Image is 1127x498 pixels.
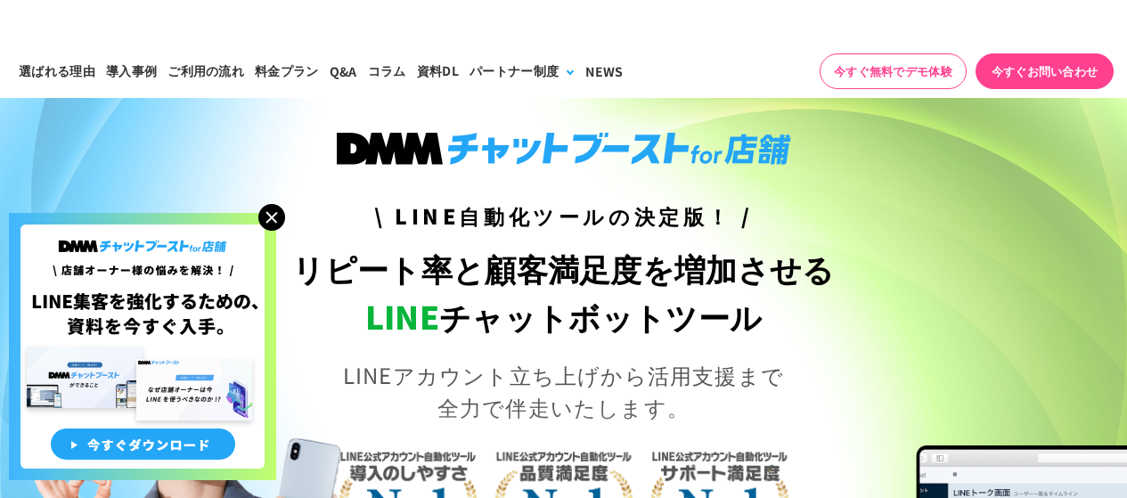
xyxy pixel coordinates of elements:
[324,44,363,98] a: Q&A
[282,245,845,341] h1: リピート率と顧客満足度を増加させる チャットボットツール
[580,44,628,98] a: NEWS
[101,44,162,98] a: 導入事例
[820,53,967,89] a: 今すぐ無料でデモ体験
[363,44,412,98] a: コラム
[365,293,439,339] span: LINE
[162,44,249,98] a: ご利用の流れ
[412,44,464,98] a: 資料DL
[249,44,324,98] a: 料金プラン
[976,53,1114,89] a: 今すぐお問い合わせ
[470,61,559,80] div: パートナー制度
[13,44,101,98] a: 選ばれる理由
[9,213,276,234] a: 店舗オーナー様の悩みを解決!LINE集客を狂化するための資料を今すぐ入手!
[9,213,276,480] img: 店舗オーナー様の悩みを解決!LINE集客を狂化するための資料を今すぐ入手!
[282,200,845,232] h3: \ LINE自動化ツールの決定版！ /
[282,359,845,423] p: LINEアカウント立ち上げから活用支援まで 全力で伴走いたします。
